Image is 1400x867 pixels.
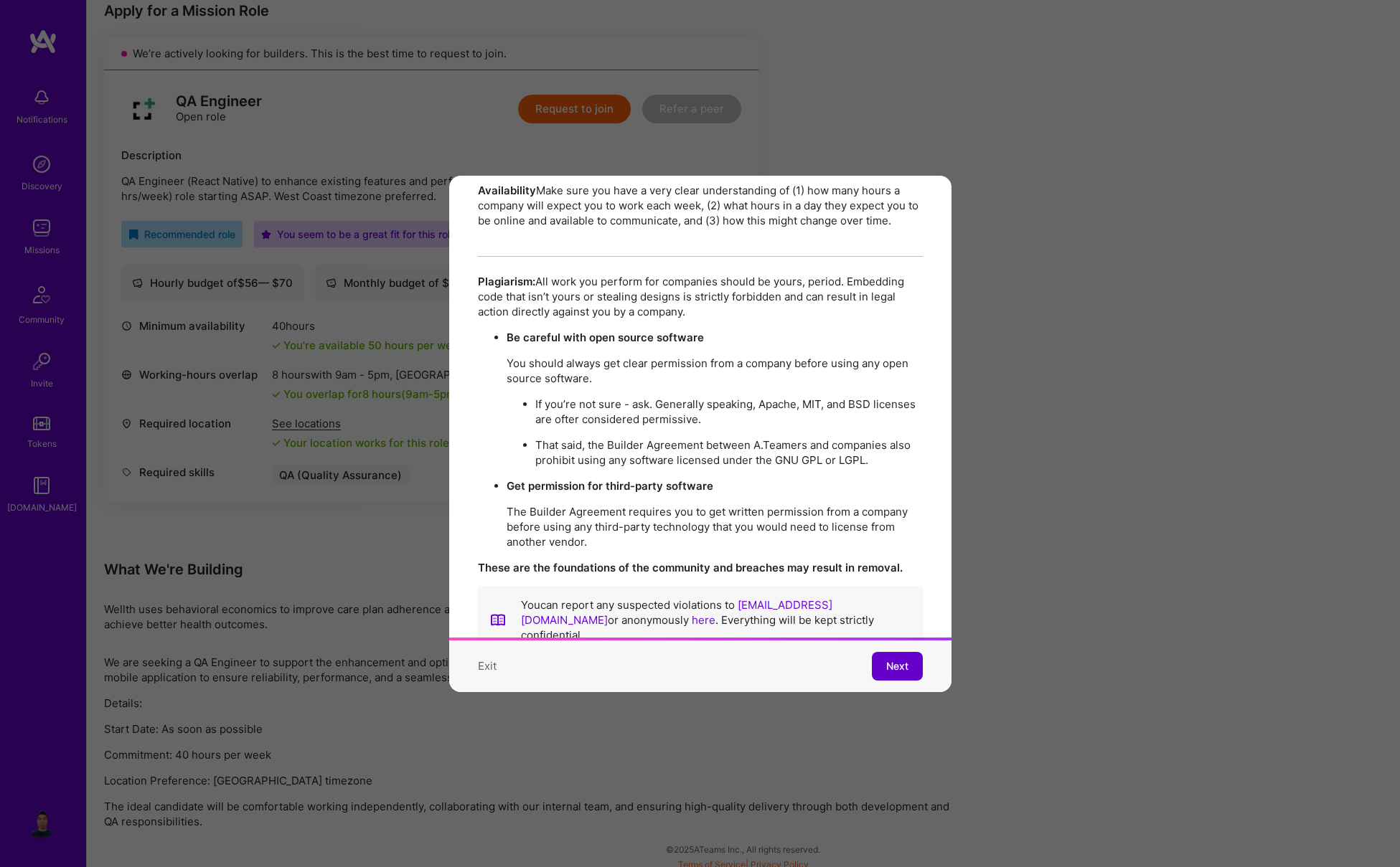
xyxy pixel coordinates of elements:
button: Exit [478,658,497,673]
strong: Be careful with open source software [507,331,704,344]
p: Make sure you have a very clear understanding of (1) how many hours a company will expect you to ... [478,183,923,228]
strong: Availability [478,184,536,197]
div: modal [449,176,952,692]
p: That said, the Builder Agreement between A.Teamers and companies also prohibit using any software... [535,437,923,468]
strong: These are the foundations of the community and breaches may result in removal. [478,561,903,574]
p: All work you perform for companies should be yours, period. Embedding code that isn’t yours or st... [478,274,923,319]
p: The Builder Agreement requires you to get written permission from a company before using any thir... [507,504,923,549]
button: Next [872,652,923,681]
strong: Get permission for third-party software [507,479,713,493]
p: If you’re not sure - ask. Generally speaking, Apache, MIT, and BSD licenses are ofter considered ... [535,397,923,427]
p: You can report any suspected violations to or anonymously . Everything will be kept strictly conf... [521,597,911,643]
span: Next [886,659,908,673]
strong: Plagiarism: [478,275,535,288]
p: You should always get clear permission from a company before using any open source software. [507,356,923,386]
a: here [692,613,715,627]
a: [EMAIL_ADDRESS][DOMAIN_NAME] [521,598,832,627]
img: book icon [489,597,507,643]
